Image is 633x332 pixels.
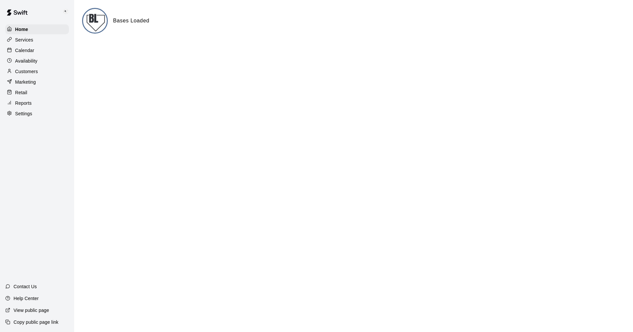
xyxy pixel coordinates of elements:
[14,295,39,302] p: Help Center
[5,109,69,119] a: Settings
[15,37,33,43] p: Services
[15,110,32,117] p: Settings
[15,47,34,54] p: Calendar
[83,9,108,34] img: Bases Loaded logo
[5,56,69,66] a: Availability
[5,77,69,87] a: Marketing
[60,5,74,18] div: Keith Brooks
[5,35,69,45] a: Services
[14,307,49,314] p: View public page
[113,16,149,25] h6: Bases Loaded
[15,26,28,33] p: Home
[15,58,38,64] p: Availability
[15,68,38,75] p: Customers
[14,319,58,325] p: Copy public page link
[5,67,69,76] a: Customers
[5,88,69,97] a: Retail
[15,100,32,106] p: Reports
[5,24,69,34] a: Home
[5,45,69,55] a: Calendar
[5,98,69,108] a: Reports
[62,8,70,16] img: Keith Brooks
[14,283,37,290] p: Contact Us
[15,89,27,96] p: Retail
[15,79,36,85] p: Marketing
